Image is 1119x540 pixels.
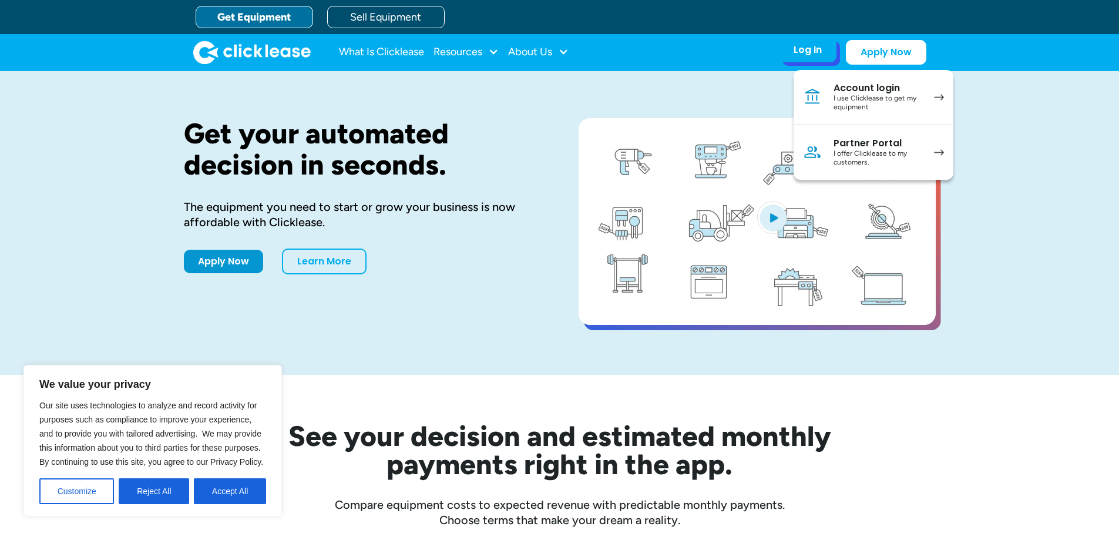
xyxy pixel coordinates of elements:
[327,6,445,28] a: Sell Equipment
[231,422,889,478] h2: See your decision and estimated monthly payments right in the app.
[508,41,569,64] div: About Us
[184,118,541,180] h1: Get your automated decision in seconds.
[282,249,367,274] a: Learn More
[834,149,922,167] div: I offer Clicklease to my customers.
[119,478,189,504] button: Reject All
[803,88,822,106] img: Bank icon
[434,41,499,64] div: Resources
[39,377,266,391] p: We value your privacy
[579,118,936,325] a: open lightbox
[757,201,789,234] img: Blue play button logo on a light blue circular background
[834,137,922,149] div: Partner Portal
[184,250,263,273] a: Apply Now
[794,70,953,180] nav: Log In
[196,6,313,28] a: Get Equipment
[194,478,266,504] button: Accept All
[193,41,311,64] a: home
[193,41,311,64] img: Clicklease logo
[184,497,936,528] div: Compare equipment costs to expected revenue with predictable monthly payments. Choose terms that ...
[339,41,424,64] a: What Is Clicklease
[846,40,926,65] a: Apply Now
[794,44,822,56] div: Log In
[794,125,953,180] a: Partner PortalI offer Clicklease to my customers.
[834,94,922,112] div: I use Clicklease to get my equipment
[794,70,953,125] a: Account loginI use Clicklease to get my equipment
[184,199,541,230] div: The equipment you need to start or grow your business is now affordable with Clicklease.
[934,149,944,156] img: arrow
[39,478,114,504] button: Customize
[834,82,922,94] div: Account login
[803,143,822,162] img: Person icon
[23,365,282,516] div: We value your privacy
[934,94,944,100] img: arrow
[39,401,263,467] span: Our site uses technologies to analyze and record activity for purposes such as compliance to impr...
